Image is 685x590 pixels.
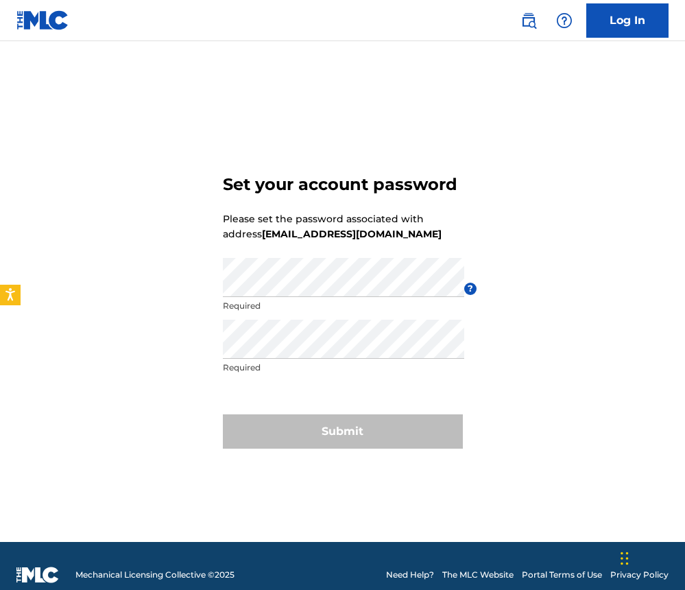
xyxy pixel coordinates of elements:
[610,569,669,581] a: Privacy Policy
[520,12,537,29] img: search
[16,567,59,583] img: logo
[464,283,477,295] span: ?
[262,228,442,240] strong: [EMAIL_ADDRESS][DOMAIN_NAME]
[621,538,629,579] div: Drag
[586,3,669,38] a: Log In
[223,174,457,195] h3: Set your account password
[551,7,578,34] div: Help
[223,211,442,241] p: Please set the password associated with address
[223,300,464,312] p: Required
[386,569,434,581] a: Need Help?
[442,569,514,581] a: The MLC Website
[522,569,602,581] a: Portal Terms of Use
[515,7,542,34] a: Public Search
[556,12,573,29] img: help
[616,524,685,590] iframe: Chat Widget
[16,10,69,30] img: MLC Logo
[75,569,235,581] span: Mechanical Licensing Collective © 2025
[223,362,464,374] p: Required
